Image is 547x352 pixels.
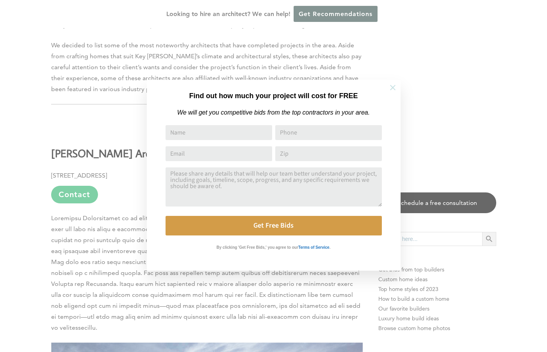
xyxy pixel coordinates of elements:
[330,245,331,250] strong: .
[275,146,382,161] input: Zip
[298,243,330,250] a: Terms of Service
[298,245,330,250] strong: Terms of Service
[275,125,382,140] input: Phone
[379,74,406,101] button: Close
[177,109,370,116] em: We will get you competitive bids from the top contractors in your area.
[166,146,272,161] input: Email Address
[189,92,358,100] strong: Find out how much your project will cost for FREE
[217,245,298,250] strong: By clicking 'Get Free Bids,' you agree to our
[166,125,272,140] input: Name
[166,216,382,235] button: Get Free Bids
[166,167,382,207] textarea: Comment or Message
[397,296,538,343] iframe: Drift Widget Chat Controller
